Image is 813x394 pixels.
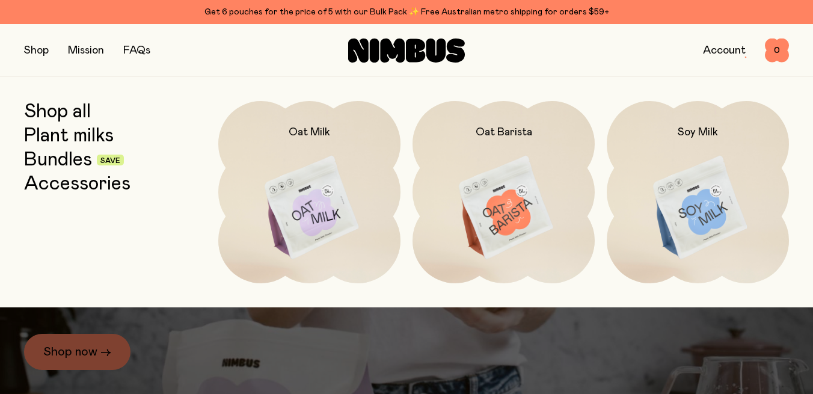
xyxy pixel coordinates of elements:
[765,38,789,63] button: 0
[678,125,718,140] h2: Soy Milk
[100,157,120,164] span: Save
[476,125,532,140] h2: Oat Barista
[413,101,595,283] a: Oat Barista
[24,101,91,123] a: Shop all
[703,45,746,56] a: Account
[607,101,789,283] a: Soy Milk
[24,5,789,19] div: Get 6 pouches for the price of 5 with our Bulk Pack ✨ Free Australian metro shipping for orders $59+
[68,45,104,56] a: Mission
[218,101,400,283] a: Oat Milk
[123,45,150,56] a: FAQs
[289,125,330,140] h2: Oat Milk
[24,125,114,147] a: Plant milks
[24,149,92,171] a: Bundles
[24,173,130,195] a: Accessories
